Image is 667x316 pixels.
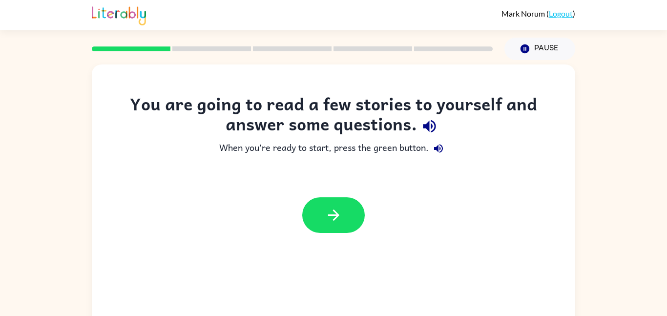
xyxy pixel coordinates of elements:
img: Literably [92,4,146,25]
div: ( ) [501,9,575,18]
a: Logout [549,9,573,18]
button: Pause [504,38,575,60]
div: You are going to read a few stories to yourself and answer some questions. [111,94,556,139]
div: When you're ready to start, press the green button. [111,139,556,158]
span: Mark Norum [501,9,546,18]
